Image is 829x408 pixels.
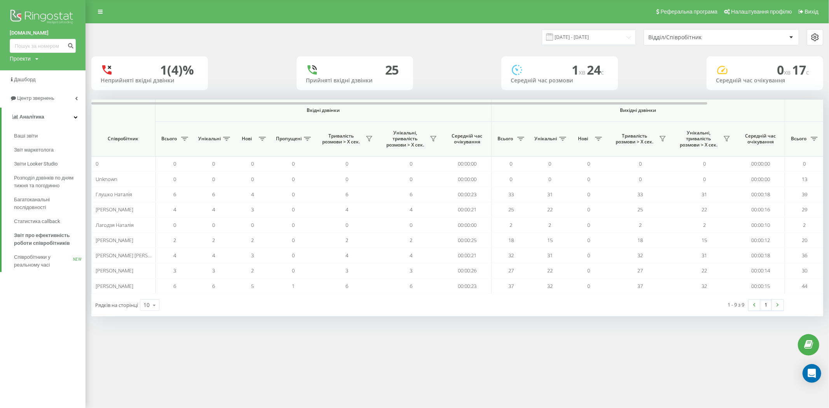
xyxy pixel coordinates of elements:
span: Центр звернень [17,95,54,101]
span: Середній час очікування [742,133,779,145]
span: 0 [588,267,590,274]
span: 2 [703,221,706,228]
span: Нові [237,136,257,142]
span: [PERSON_NAME] [96,267,133,274]
span: Тривалість розмови > Х сек. [612,133,657,145]
span: 0 [346,221,348,228]
a: Звіт про ефективність роботи співробітників [14,228,86,250]
span: 2 [346,237,348,244]
span: 0 [410,160,412,167]
span: 2 [510,221,513,228]
a: Розподіл дзвінків по дням тижня та погодинно [14,171,86,193]
span: 6 [174,191,176,198]
span: Унікальні, тривалість розмови > Х сек. [383,130,428,148]
span: Всього [159,136,179,142]
div: Середній час очікування [716,77,814,84]
td: 00:00:00 [443,217,492,232]
span: 24 [587,61,604,78]
span: Налаштування профілю [731,9,792,15]
span: 4 [346,206,348,213]
span: хв [579,68,587,77]
span: Вихід [805,9,819,15]
span: [PERSON_NAME] [PERSON_NAME] [96,252,172,259]
span: 25 [508,206,514,213]
span: 4 [174,206,176,213]
span: 32 [638,252,643,259]
span: 0 [251,176,254,183]
span: 0 [346,176,348,183]
span: 2 [803,221,806,228]
a: Звіти Looker Studio [14,157,86,171]
span: 32 [547,282,553,289]
span: 22 [547,267,553,274]
span: 3 [251,252,254,259]
span: 44 [802,282,807,289]
span: 2 [639,221,642,228]
span: 17 [792,61,809,78]
span: [PERSON_NAME] [96,237,133,244]
a: [DOMAIN_NAME] [10,29,76,37]
td: 00:00:23 [443,279,492,294]
a: Багатоканальні послідовності [14,193,86,214]
td: 00:00:23 [443,187,492,202]
span: 0 [251,160,254,167]
span: 0 [292,252,295,259]
span: 22 [547,206,553,213]
span: 0 [639,176,642,183]
span: 32 [702,282,707,289]
span: Унікальні [198,136,221,142]
span: Пропущені [276,136,302,142]
span: 29 [802,206,807,213]
span: 13 [802,176,807,183]
span: 0 [174,160,176,167]
span: 4 [410,206,412,213]
span: 18 [508,237,514,244]
a: Статистика callback [14,214,86,228]
div: 1 - 9 з 9 [728,301,745,309]
span: 0 [213,176,215,183]
span: 1 [572,61,587,78]
span: [PERSON_NAME] [96,206,133,213]
td: 00:00:12 [737,233,785,248]
div: Проекти [10,55,31,63]
span: Розподіл дзвінків по дням тижня та погодинно [14,174,82,190]
span: Унікальні, тривалість розмови > Х сек. [676,130,721,148]
span: 3 [213,267,215,274]
span: Всього [789,136,808,142]
div: Відділ/Співробітник [648,34,741,41]
span: Аналiтика [19,114,44,120]
span: 0 [292,176,295,183]
span: 3 [410,267,412,274]
span: 0 [251,221,254,228]
span: 3 [174,267,176,274]
span: Звіт про ефективність роботи співробітників [14,232,82,247]
span: 0 [588,282,590,289]
span: Середній час очікування [449,133,485,145]
span: 0 [588,206,590,213]
span: 25 [638,206,643,213]
span: Unknown [96,176,117,183]
span: 2 [410,237,412,244]
span: 0 [639,160,642,167]
span: Всього [496,136,515,142]
span: 39 [802,191,807,198]
span: 2 [174,237,176,244]
span: 6 [213,282,215,289]
span: 4 [346,252,348,259]
span: Співробітник [98,136,148,142]
span: 33 [508,191,514,198]
span: 0 [803,160,806,167]
span: 2 [213,237,215,244]
span: 0 [292,191,295,198]
span: 0 [174,176,176,183]
td: 00:00:10 [737,217,785,232]
td: 00:00:21 [443,202,492,217]
td: 00:00:26 [443,263,492,278]
td: 00:00:00 [443,156,492,171]
span: 0 [292,237,295,244]
input: Пошук за номером [10,39,76,53]
td: 00:00:16 [737,202,785,217]
span: 0 [174,221,176,228]
span: 0 [549,160,552,167]
span: Звіти Looker Studio [14,160,58,168]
